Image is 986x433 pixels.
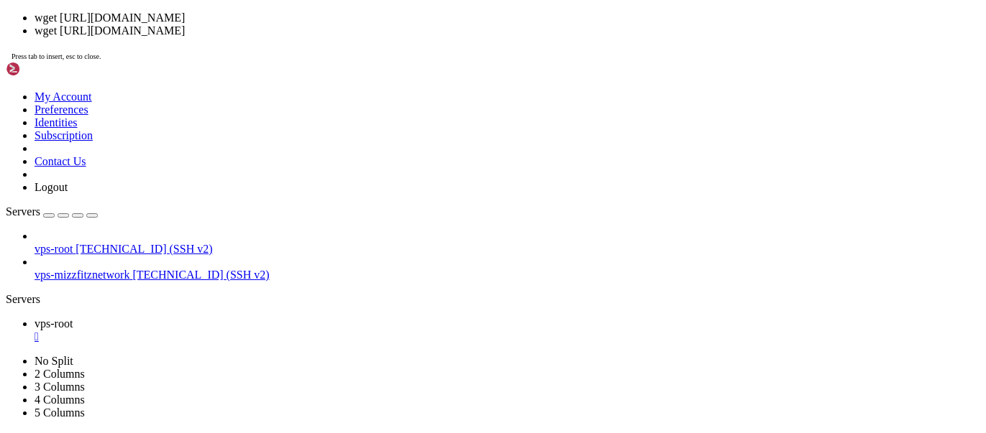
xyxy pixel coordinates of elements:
x-row: To see these additional updates run: apt list --upgradable [6,200,800,213]
a: 2 Columns [35,368,85,380]
a:  [35,330,980,343]
li: vps-mizzfitznetwork [TECHNICAL_ID] (SSH v2) [35,256,980,281]
a: No Split [35,355,73,367]
x-row: 23 additional security updates can be applied with ESM Apps. [6,225,800,238]
a: vps-root [TECHNICAL_ID] (SSH v2) [35,243,980,256]
div: (25, 25) [158,329,163,342]
a: vps-mizzfitznetwork [TECHNICAL_ID] (SSH v2) [35,269,980,281]
span: vps-mizzfitznetwork [35,269,129,281]
a: 4 Columns [35,394,85,406]
x-row: just raised the bar for easy, resilient and secure K8s cluster deployment. [6,109,800,122]
x-row: Learn more about enabling ESM Apps service at [URL][DOMAIN_NAME] [6,238,800,251]
img: Shellngn [6,62,88,76]
span: [TECHNICAL_ID] (SSH v2) [132,269,269,281]
span: vps-root [35,243,73,255]
a: Logout [35,181,68,193]
a: 3 Columns [35,381,85,393]
span: vps-root [35,317,73,330]
a: Identities [35,116,78,129]
x-row: New release '24.04.3 LTS' available. [6,264,800,277]
x-row: Usage of /: 16.5% of 98.33GB Users logged in: 0 [6,45,800,57]
a: My Account [35,90,92,103]
a: 5 Columns [35,406,85,419]
x-row: [URL][DOMAIN_NAME] [6,135,800,148]
li: wget [URL][DOMAIN_NAME] [35,11,980,24]
a: Subscription [35,129,93,141]
x-row: Expanded Security Maintenance for Applications is not enabled. [6,161,800,174]
x-row: Last login: [DATE] from [TECHNICAL_ID] [6,316,800,329]
x-row: System information as of [DATE] [6,6,800,19]
x-row: Run 'do-release-upgrade' to upgrade to it. [6,277,800,290]
li: wget [URL][DOMAIN_NAME] [35,24,980,37]
x-row: System load: 0.05 Processes: 198 [6,32,800,45]
a: Preferences [35,103,88,116]
a: Servers [6,205,98,218]
x-row: root@23-160-56-4:~# wget [6,329,800,342]
x-row: * Strictly confined Kubernetes makes edge and IoT secure. Learn how MicroK8s [6,96,800,109]
div: Servers [6,293,980,306]
span: [TECHNICAL_ID] (SSH v2) [76,243,212,255]
li: vps-root [TECHNICAL_ID] (SSH v2) [35,230,980,256]
a: vps-root [35,317,980,343]
x-row: 2 updates can be applied immediately. [6,187,800,200]
span: Press tab to insert, esc to close. [12,52,101,60]
x-row: Swap usage: 0% [6,70,800,83]
x-row: Memory usage: 12% IPv4 address for eth0: [TECHNICAL_ID] [6,57,800,70]
span: Servers [6,205,40,218]
a: Contact Us [35,155,86,167]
